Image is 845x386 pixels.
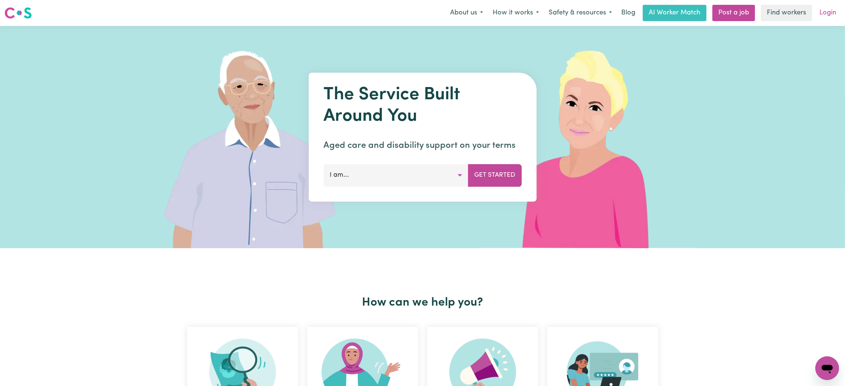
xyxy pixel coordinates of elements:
a: Careseekers logo [4,4,32,21]
a: Blog [617,5,640,21]
h2: How can we help you? [183,296,663,310]
a: Login [815,5,841,21]
p: Aged care and disability support on your terms [323,139,522,152]
button: I am... [323,164,468,186]
iframe: Button to launch messaging window, conversation in progress [815,356,839,380]
a: Post a job [712,5,755,21]
button: How it works [488,5,544,21]
button: About us [445,5,488,21]
a: AI Worker Match [643,5,706,21]
button: Safety & resources [544,5,617,21]
a: Find workers [761,5,812,21]
button: Get Started [468,164,522,186]
h1: The Service Built Around You [323,84,522,127]
img: Careseekers logo [4,6,32,20]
